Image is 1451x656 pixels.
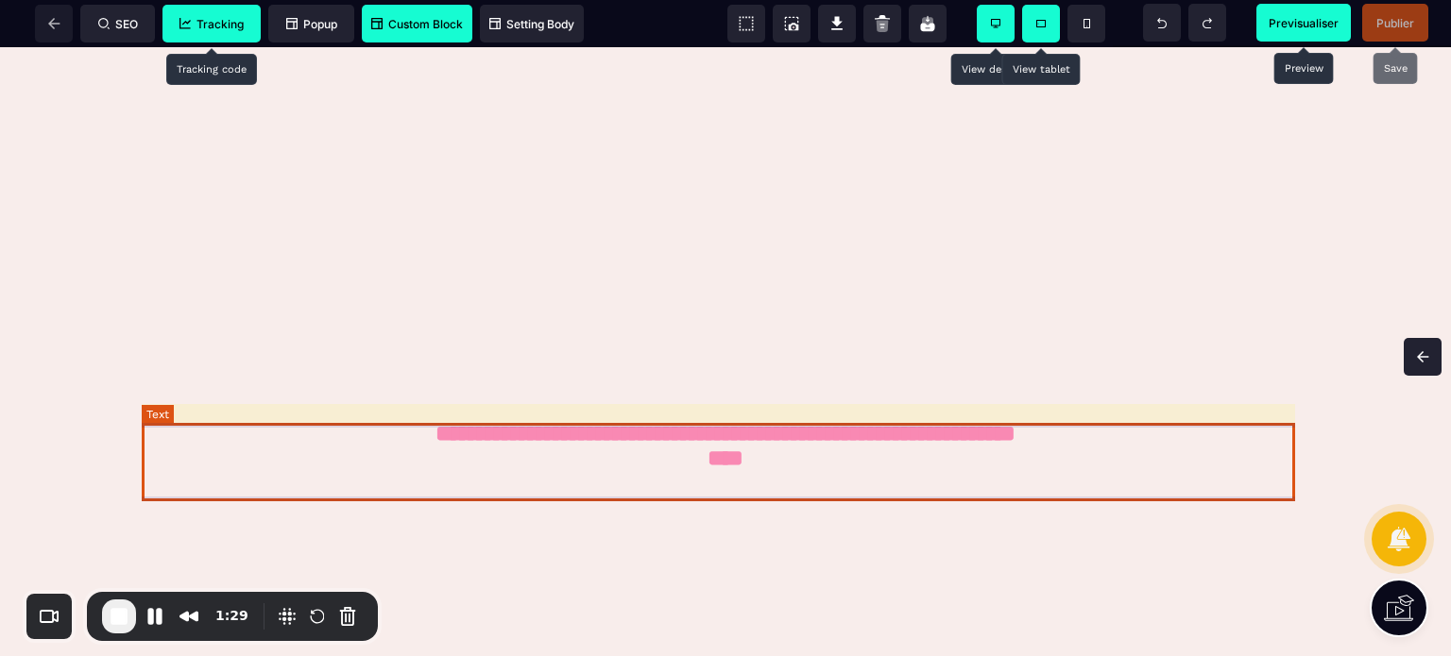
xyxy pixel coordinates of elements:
[773,5,811,42] span: Screenshot
[286,17,337,31] span: Popup
[1376,16,1414,30] span: Publier
[179,17,244,31] span: Tracking
[1269,16,1339,30] span: Previsualiser
[489,17,574,31] span: Setting Body
[727,5,765,42] span: View components
[1256,4,1351,42] span: Preview
[371,17,463,31] span: Custom Block
[98,17,138,31] span: SEO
